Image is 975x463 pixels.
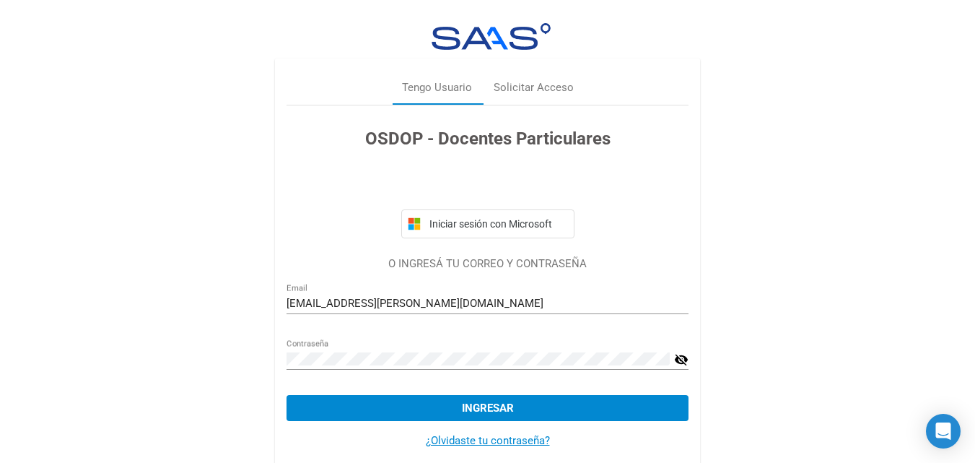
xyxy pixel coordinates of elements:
a: ¿Olvidaste tu contraseña? [426,434,550,447]
mat-icon: visibility_off [674,351,688,368]
div: Tengo Usuario [402,79,472,96]
button: Iniciar sesión con Microsoft [401,209,574,238]
p: O INGRESÁ TU CORREO Y CONTRASEÑA [287,256,688,272]
span: Iniciar sesión con Microsoft [427,218,568,230]
div: Open Intercom Messenger [926,414,961,449]
div: Solicitar Acceso [494,79,574,96]
button: Ingresar [287,395,688,421]
h3: OSDOP - Docentes Particulares [287,126,688,152]
iframe: Botón de Acceder con Google [394,168,582,199]
span: Ingresar [462,402,514,415]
